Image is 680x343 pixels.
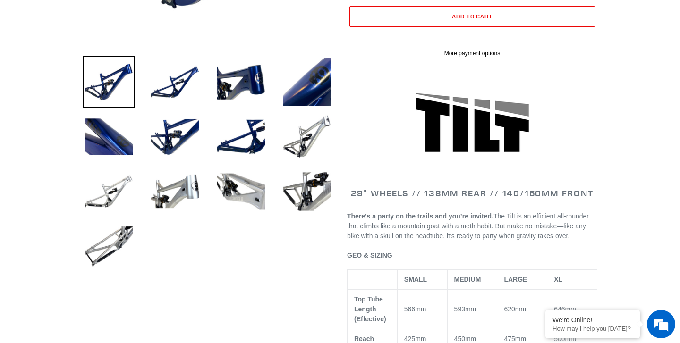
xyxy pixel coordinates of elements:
[354,335,374,343] span: Reach
[397,290,447,329] td: 566mm
[351,188,593,199] span: 29" WHEELS // 138mm REAR // 140/150mm FRONT
[404,276,427,283] span: SMALL
[447,290,497,329] td: 593mm
[83,166,135,218] img: Load image into Gallery viewer, TILT - Frameset
[347,212,493,220] b: There’s a party on the trails and you’re invited.
[349,6,595,27] button: Add to cart
[552,316,633,324] div: We're Online!
[504,276,527,283] span: LARGE
[347,212,589,240] span: The Tilt is an efficient all-rounder that climbs like a mountain goat with a meth habit. But make...
[83,56,135,108] img: Load image into Gallery viewer, TILT - Frameset
[281,56,333,108] img: Load image into Gallery viewer, TILT - Frameset
[497,290,547,329] td: 620mm
[347,251,392,259] span: GEO & SIZING
[281,166,333,218] img: Load image into Gallery viewer, TILT - Frameset
[452,13,493,20] span: Add to cart
[349,49,595,58] a: More payment options
[83,220,135,272] img: Load image into Gallery viewer, TILT - Frameset
[281,111,333,163] img: Load image into Gallery viewer, TILT - Frameset
[215,111,267,163] img: Load image into Gallery viewer, TILT - Frameset
[149,166,201,218] img: Load image into Gallery viewer, TILT - Frameset
[149,111,201,163] img: Load image into Gallery viewer, TILT - Frameset
[547,290,597,329] td: 646mm
[454,276,481,283] span: MEDIUM
[215,56,267,108] img: Load image into Gallery viewer, TILT - Frameset
[83,111,135,163] img: Load image into Gallery viewer, TILT - Frameset
[354,295,386,323] span: Top Tube Length (Effective)
[215,166,267,218] img: Load image into Gallery viewer, TILT - Frameset
[554,276,562,283] span: XL
[149,56,201,108] img: Load image into Gallery viewer, TILT - Frameset
[552,325,633,332] p: How may I help you today?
